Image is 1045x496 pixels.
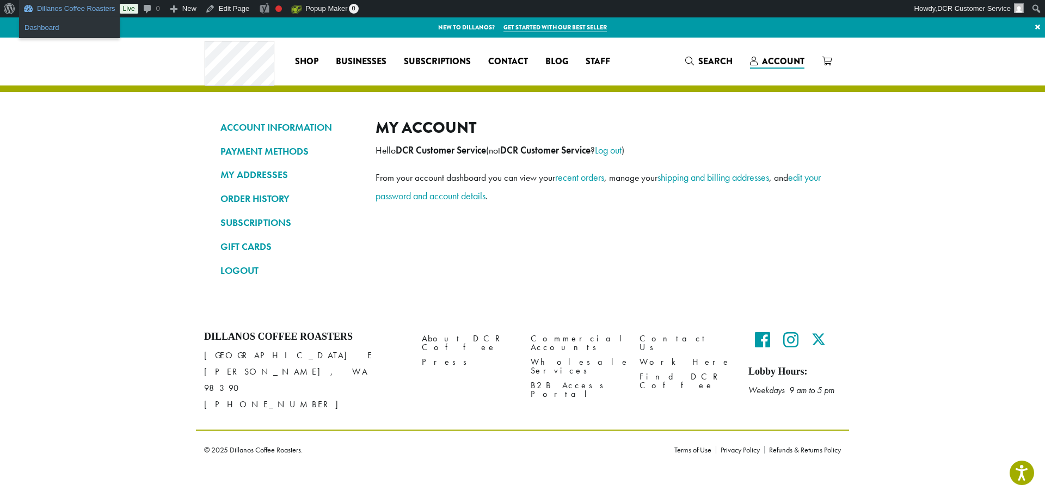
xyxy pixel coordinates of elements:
[657,171,769,183] a: shipping and billing addresses
[531,378,623,402] a: B2B Access Portal
[19,17,120,38] ul: Dillanos Coffee Roasters
[220,189,359,208] a: ORDER HISTORY
[376,141,825,160] p: Hello (not ? )
[349,4,359,14] span: 0
[500,144,591,156] strong: DCR Customer Service
[586,55,610,69] span: Staff
[376,118,825,137] h2: My account
[19,21,120,35] a: Dashboard
[336,55,386,69] span: Businesses
[764,446,841,454] a: Refunds & Returns Policy
[748,384,834,396] em: Weekdays 9 am to 5 pm
[404,55,471,69] span: Subscriptions
[677,52,741,70] a: Search
[220,166,359,184] a: MY ADDRESSES
[716,446,764,454] a: Privacy Policy
[595,144,622,156] a: Log out
[204,331,405,343] h4: Dillanos Coffee Roasters
[748,366,841,378] h5: Lobby Hours:
[640,331,732,354] a: Contact Us
[220,261,359,280] a: LOGOUT
[640,355,732,370] a: Work Here
[220,213,359,232] a: SUBSCRIPTIONS
[762,55,804,68] span: Account
[698,55,733,68] span: Search
[376,168,825,205] p: From your account dashboard you can view your , manage your , and .
[545,55,568,69] span: Blog
[531,331,623,354] a: Commercial Accounts
[220,118,359,137] a: ACCOUNT INFORMATION
[204,446,658,454] p: © 2025 Dillanos Coffee Roasters.
[422,331,514,354] a: About DCR Coffee
[937,4,1011,13] span: DCR Customer Service
[275,5,282,12] div: Focus keyphrase not set
[120,4,138,14] a: Live
[220,237,359,256] a: GIFT CARDS
[422,355,514,370] a: Press
[577,53,619,70] a: Staff
[555,171,604,183] a: recent orders
[1030,17,1045,37] a: ×
[503,23,607,32] a: Get started with our best seller
[286,53,327,70] a: Shop
[396,144,486,156] strong: DCR Customer Service
[295,55,318,69] span: Shop
[220,142,359,161] a: PAYMENT METHODS
[204,347,405,413] p: [GEOGRAPHIC_DATA] E [PERSON_NAME], WA 98390 [PHONE_NUMBER]
[531,355,623,378] a: Wholesale Services
[674,446,716,454] a: Terms of Use
[640,370,732,393] a: Find DCR Coffee
[220,118,359,289] nav: Account pages
[488,55,528,69] span: Contact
